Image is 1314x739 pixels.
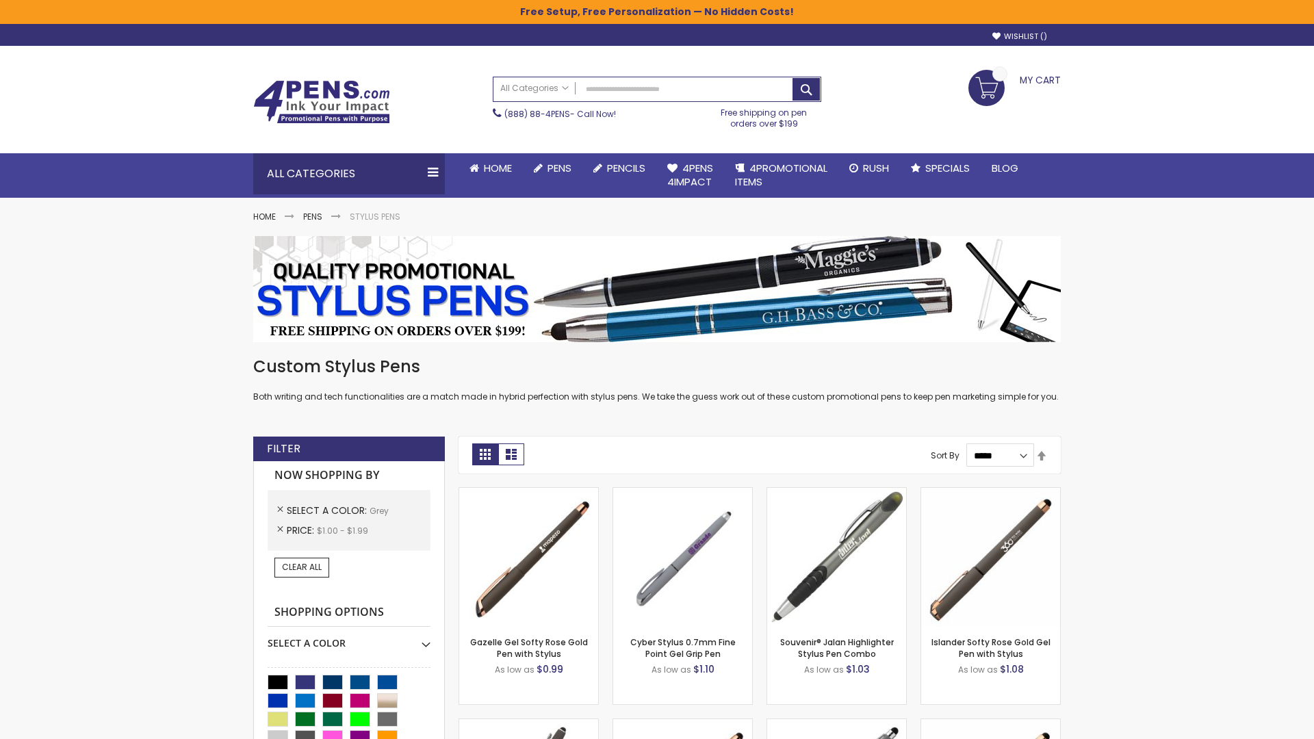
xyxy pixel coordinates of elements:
[472,443,498,465] strong: Grid
[981,153,1029,183] a: Blog
[925,161,970,175] span: Specials
[537,662,563,676] span: $0.99
[921,487,1060,499] a: Islander Softy Rose Gold Gel Pen with Stylus-Grey
[767,488,906,627] img: Souvenir® Jalan Highlighter Stylus Pen Combo-Grey
[470,636,588,659] a: Gazelle Gel Softy Rose Gold Pen with Stylus
[253,236,1061,342] img: Stylus Pens
[459,488,598,627] img: Gazelle Gel Softy Rose Gold Pen with Stylus-Grey
[931,450,959,461] label: Sort By
[253,211,276,222] a: Home
[693,662,714,676] span: $1.10
[459,718,598,730] a: Custom Soft Touch® Metal Pens with Stylus-Grey
[547,161,571,175] span: Pens
[523,153,582,183] a: Pens
[253,80,390,124] img: 4Pens Custom Pens and Promotional Products
[992,31,1047,42] a: Wishlist
[613,487,752,499] a: Cyber Stylus 0.7mm Fine Point Gel Grip Pen-Grey
[735,161,827,189] span: 4PROMOTIONAL ITEMS
[317,525,368,536] span: $1.00 - $1.99
[630,636,736,659] a: Cyber Stylus 0.7mm Fine Point Gel Grip Pen
[253,356,1061,378] h1: Custom Stylus Pens
[652,664,691,675] span: As low as
[707,102,822,129] div: Free shipping on pen orders over $199
[287,523,317,537] span: Price
[656,153,724,198] a: 4Pens4impact
[921,488,1060,627] img: Islander Softy Rose Gold Gel Pen with Stylus-Grey
[493,77,576,100] a: All Categories
[268,461,430,490] strong: Now Shopping by
[613,488,752,627] img: Cyber Stylus 0.7mm Fine Point Gel Grip Pen-Grey
[1000,662,1024,676] span: $1.08
[274,558,329,577] a: Clear All
[459,153,523,183] a: Home
[267,441,300,456] strong: Filter
[767,487,906,499] a: Souvenir® Jalan Highlighter Stylus Pen Combo-Grey
[370,505,389,517] span: Grey
[484,161,512,175] span: Home
[582,153,656,183] a: Pencils
[900,153,981,183] a: Specials
[767,718,906,730] a: Minnelli Softy Pen with Stylus - Laser Engraved-Grey
[780,636,894,659] a: Souvenir® Jalan Highlighter Stylus Pen Combo
[504,108,570,120] a: (888) 88-4PENS
[921,718,1060,730] a: Islander Softy Rose Gold Gel Pen with Stylus - ColorJet Imprint-Grey
[459,487,598,499] a: Gazelle Gel Softy Rose Gold Pen with Stylus-Grey
[282,561,322,573] span: Clear All
[287,504,370,517] span: Select A Color
[268,598,430,627] strong: Shopping Options
[350,211,400,222] strong: Stylus Pens
[268,627,430,650] div: Select A Color
[613,718,752,730] a: Gazelle Gel Softy Rose Gold Pen with Stylus - ColorJet-Grey
[495,664,534,675] span: As low as
[504,108,616,120] span: - Call Now!
[804,664,844,675] span: As low as
[500,83,569,94] span: All Categories
[303,211,322,222] a: Pens
[253,153,445,194] div: All Categories
[253,356,1061,403] div: Both writing and tech functionalities are a match made in hybrid perfection with stylus pens. We ...
[863,161,889,175] span: Rush
[992,161,1018,175] span: Blog
[724,153,838,198] a: 4PROMOTIONALITEMS
[667,161,713,189] span: 4Pens 4impact
[958,664,998,675] span: As low as
[607,161,645,175] span: Pencils
[846,662,870,676] span: $1.03
[838,153,900,183] a: Rush
[931,636,1051,659] a: Islander Softy Rose Gold Gel Pen with Stylus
